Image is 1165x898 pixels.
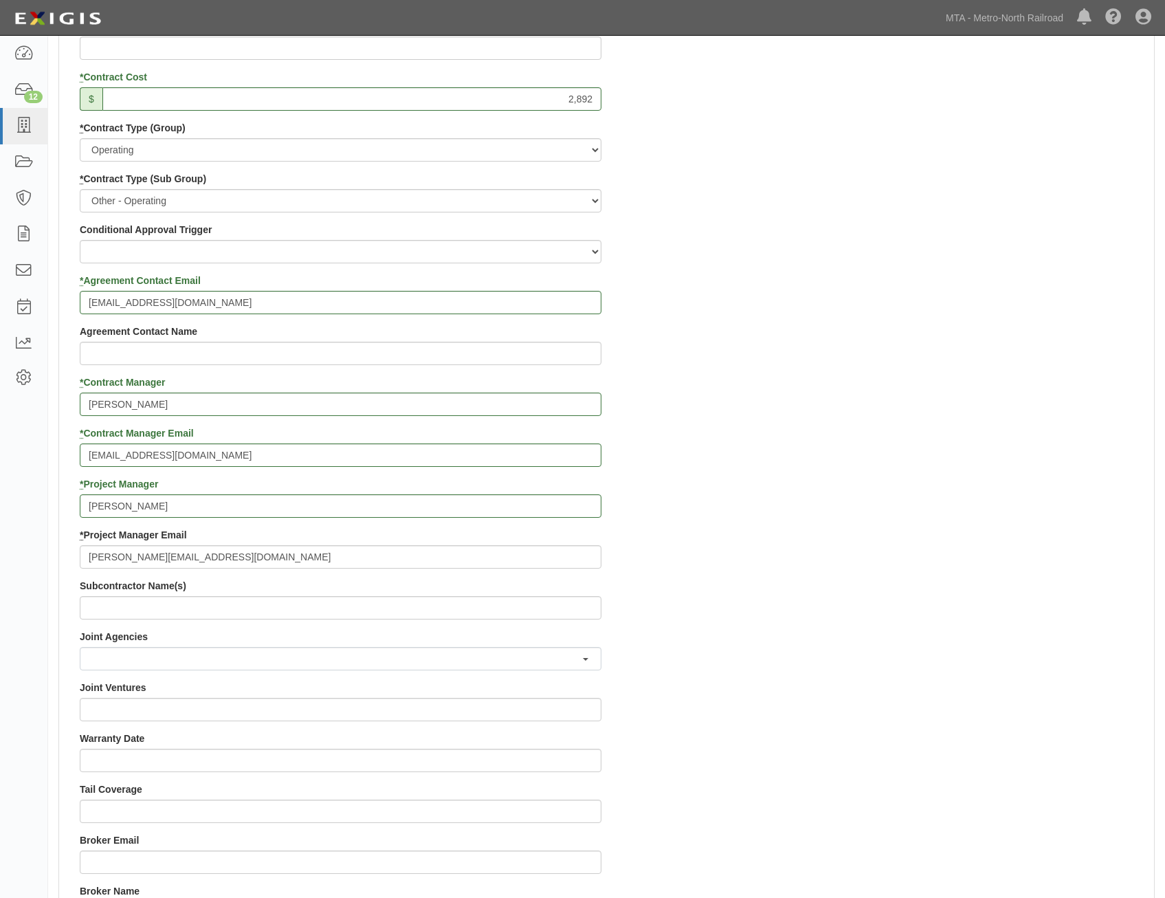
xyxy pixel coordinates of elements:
label: Project Manager [80,477,158,491]
label: Broker Name [80,884,140,898]
abbr: required [80,377,83,388]
abbr: required [80,173,83,184]
label: Agreement Contact Name [80,325,197,338]
label: Contract Manager Email [80,426,194,440]
label: Broker Email [80,833,139,847]
label: Contract Type (Sub Group) [80,172,206,186]
label: Subcontractor Name(s) [80,579,186,593]
abbr: required [80,428,83,439]
label: Project Manager Email [80,528,187,542]
abbr: required [80,275,83,286]
label: Contract Cost [80,70,147,84]
span: $ [80,87,102,111]
i: Help Center - Complianz [1105,10,1122,26]
label: Tail Coverage [80,782,142,796]
a: MTA - Metro-North Railroad [939,4,1070,32]
label: Agreement Contact Email [80,274,201,287]
abbr: required [80,529,83,540]
label: Joint Agencies [80,630,148,644]
abbr: required [80,122,83,133]
abbr: required [80,72,83,83]
label: Contract Type (Group) [80,121,186,135]
label: Joint Ventures [80,681,146,694]
div: 12 [24,91,43,103]
img: logo-5460c22ac91f19d4615b14bd174203de0afe785f0fc80cf4dbbc73dc1793850b.png [10,6,105,31]
label: Warranty Date [80,732,144,745]
label: Contract Manager [80,375,165,389]
label: Conditional Approval Trigger [80,223,212,237]
abbr: required [80,479,83,490]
